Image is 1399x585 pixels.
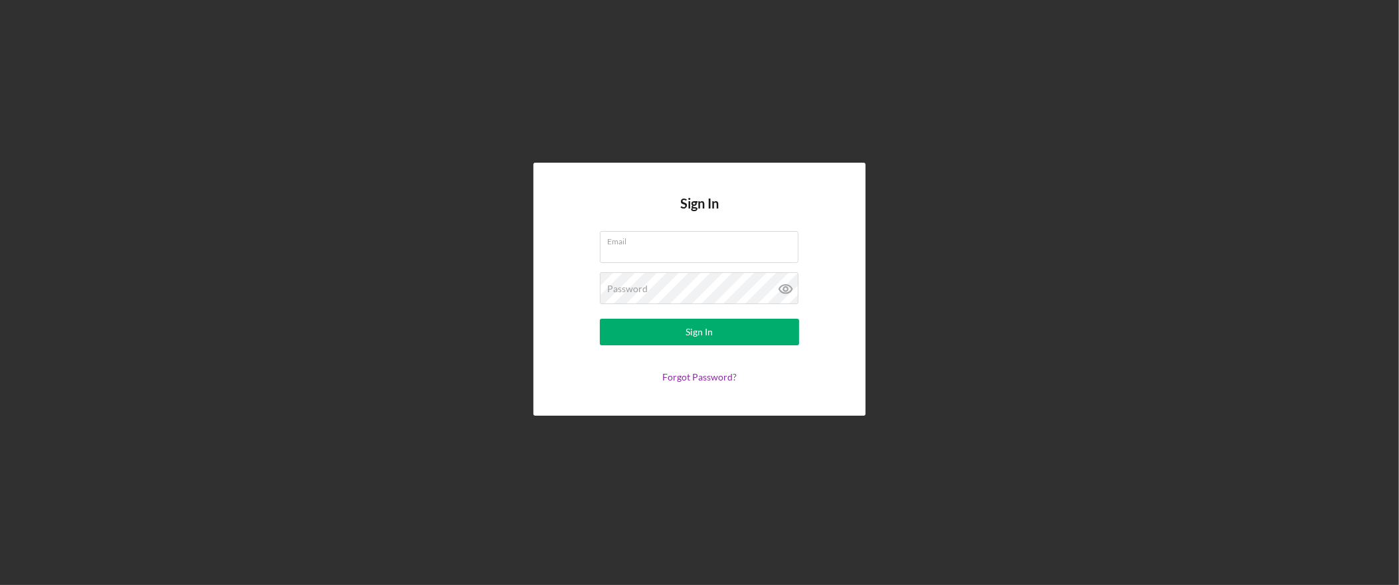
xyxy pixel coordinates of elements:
[607,232,798,246] label: Email
[662,371,737,382] a: Forgot Password?
[686,319,713,345] div: Sign In
[680,196,719,231] h4: Sign In
[607,284,648,294] label: Password
[600,319,799,345] button: Sign In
